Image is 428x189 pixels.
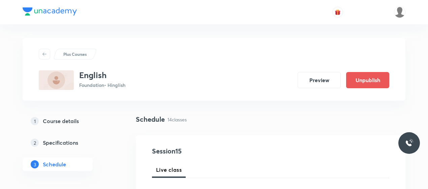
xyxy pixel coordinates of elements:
img: Dhirendra singh [394,6,405,18]
span: Live class [156,166,182,174]
p: Plus Courses [63,51,87,57]
h5: Schedule [43,160,66,168]
h3: English [79,70,125,80]
button: Unpublish [346,72,389,88]
h4: Session 15 [152,146,275,156]
p: 1 [31,117,39,125]
p: 2 [31,139,39,147]
img: 1E1A5581-222A-4248-A3FD-8F1F55B1A09A_plus.png [39,70,74,90]
img: ttu [405,139,413,147]
img: avatar [335,9,341,15]
p: Foundation • Hinglish [79,81,125,89]
a: 2Specifications [23,136,114,149]
a: Company Logo [23,7,77,17]
a: 1Course details [23,114,114,128]
h5: Specifications [43,139,78,147]
img: Company Logo [23,7,77,16]
h4: Schedule [136,114,165,124]
p: 3 [31,160,39,168]
button: Preview [298,72,341,88]
p: 14 classes [167,116,187,123]
h5: Course details [43,117,79,125]
button: avatar [332,7,343,18]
